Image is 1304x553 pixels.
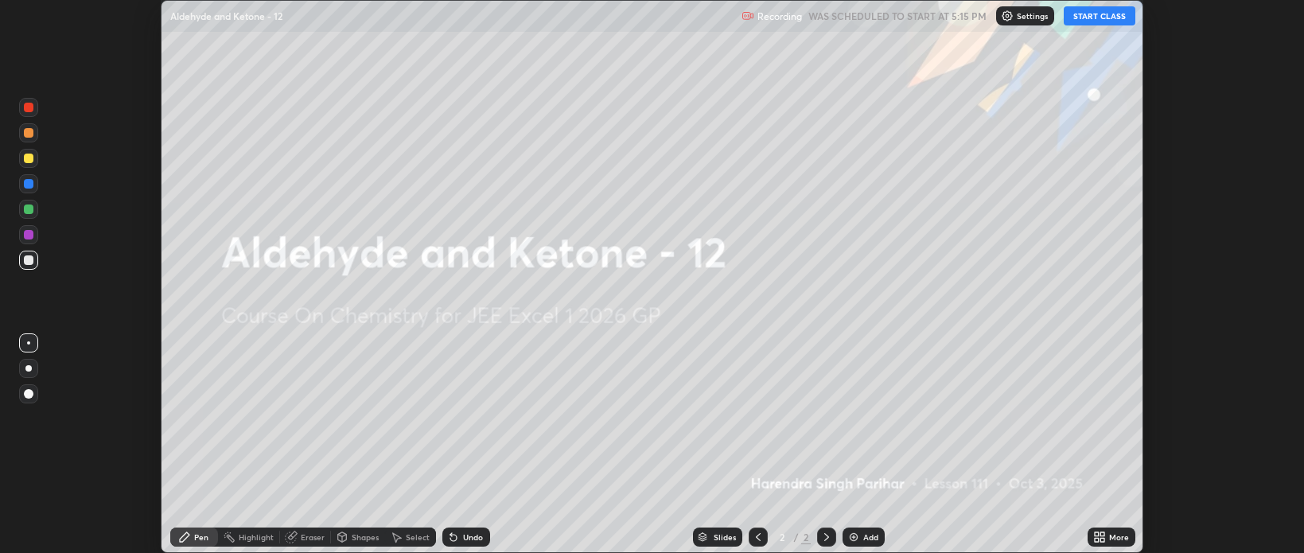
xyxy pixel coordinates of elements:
[847,531,860,543] img: add-slide-button
[463,533,483,541] div: Undo
[793,532,798,542] div: /
[194,533,208,541] div: Pen
[774,532,790,542] div: 2
[1017,12,1048,20] p: Settings
[863,533,878,541] div: Add
[808,9,987,23] h5: WAS SCHEDULED TO START AT 5:15 PM
[239,533,274,541] div: Highlight
[714,533,736,541] div: Slides
[757,10,802,22] p: Recording
[301,533,325,541] div: Eraser
[352,533,379,541] div: Shapes
[1064,6,1135,25] button: START CLASS
[170,10,282,22] p: Aldehyde and Ketone - 12
[1001,10,1014,22] img: class-settings-icons
[801,530,811,544] div: 2
[742,10,754,22] img: recording.375f2c34.svg
[1109,533,1129,541] div: More
[406,533,430,541] div: Select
